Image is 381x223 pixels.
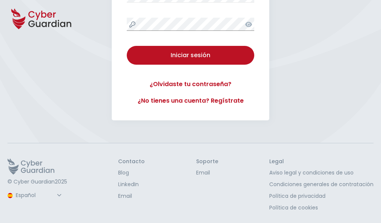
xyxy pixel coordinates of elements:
[269,158,373,165] h3: Legal
[269,204,373,212] a: Política de cookies
[196,158,218,165] h3: Soporte
[269,192,373,200] a: Política de privacidad
[118,169,145,177] a: Blog
[118,181,145,188] a: LinkedIn
[127,46,254,65] button: Iniciar sesión
[132,51,249,60] div: Iniciar sesión
[7,179,67,185] p: © Cyber Guardian 2025
[196,169,218,177] a: Email
[269,181,373,188] a: Condiciones generales de contratación
[7,193,13,198] img: region-logo
[269,169,373,177] a: Aviso legal y condiciones de uso
[118,192,145,200] a: Email
[127,80,254,89] a: ¿Olvidaste tu contraseña?
[127,96,254,105] a: ¿No tienes una cuenta? Regístrate
[118,158,145,165] h3: Contacto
